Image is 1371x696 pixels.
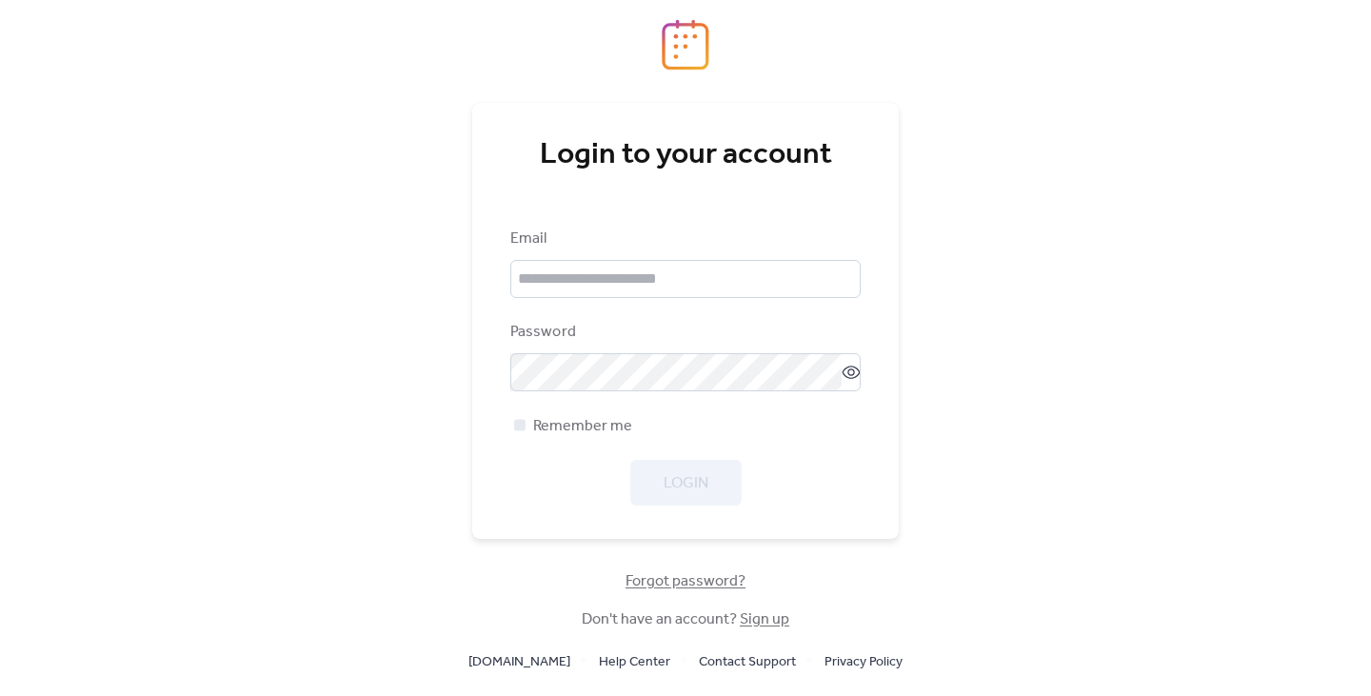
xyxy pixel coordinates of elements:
a: Contact Support [699,649,796,673]
span: Forgot password? [626,570,745,593]
span: Help Center [599,651,670,674]
a: Help Center [599,649,670,673]
a: Privacy Policy [825,649,903,673]
span: Contact Support [699,651,796,674]
span: [DOMAIN_NAME] [468,651,570,674]
span: Privacy Policy [825,651,903,674]
span: Remember me [533,415,632,438]
div: Password [510,321,857,344]
a: Forgot password? [626,576,745,587]
div: Login to your account [510,136,861,174]
div: Email [510,228,857,250]
span: Don't have an account? [582,608,789,631]
a: [DOMAIN_NAME] [468,649,570,673]
a: Sign up [740,605,789,634]
img: logo [662,19,709,70]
